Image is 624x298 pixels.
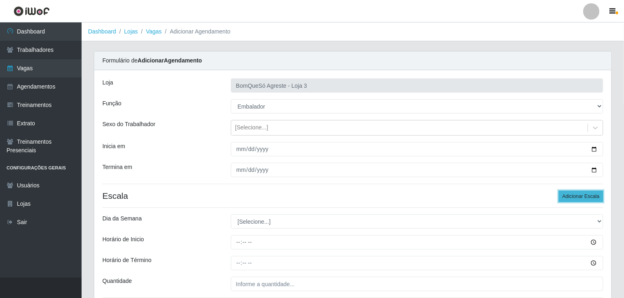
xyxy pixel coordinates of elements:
input: 00/00/0000 [231,142,604,156]
h4: Escala [102,191,603,201]
nav: breadcrumb [82,22,624,41]
strong: Adicionar Agendamento [137,57,202,64]
label: Horário de Término [102,256,151,265]
input: Informe a quantidade... [231,277,604,291]
label: Sexo do Trabalhador [102,120,155,129]
li: Adicionar Agendamento [162,27,230,36]
div: [Selecione...] [235,124,268,132]
label: Loja [102,78,113,87]
a: Dashboard [88,28,116,35]
input: 00/00/0000 [231,163,604,177]
label: Quantidade [102,277,132,285]
input: 00:00 [231,235,604,249]
input: 00:00 [231,256,604,270]
label: Função [102,99,122,108]
div: Formulário de [94,51,611,70]
a: Vagas [146,28,162,35]
label: Termina em [102,163,132,171]
label: Horário de Inicio [102,235,144,244]
a: Lojas [124,28,137,35]
img: CoreUI Logo [13,6,50,16]
label: Dia da Semana [102,214,142,223]
button: Adicionar Escala [559,191,603,202]
label: Inicia em [102,142,125,151]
